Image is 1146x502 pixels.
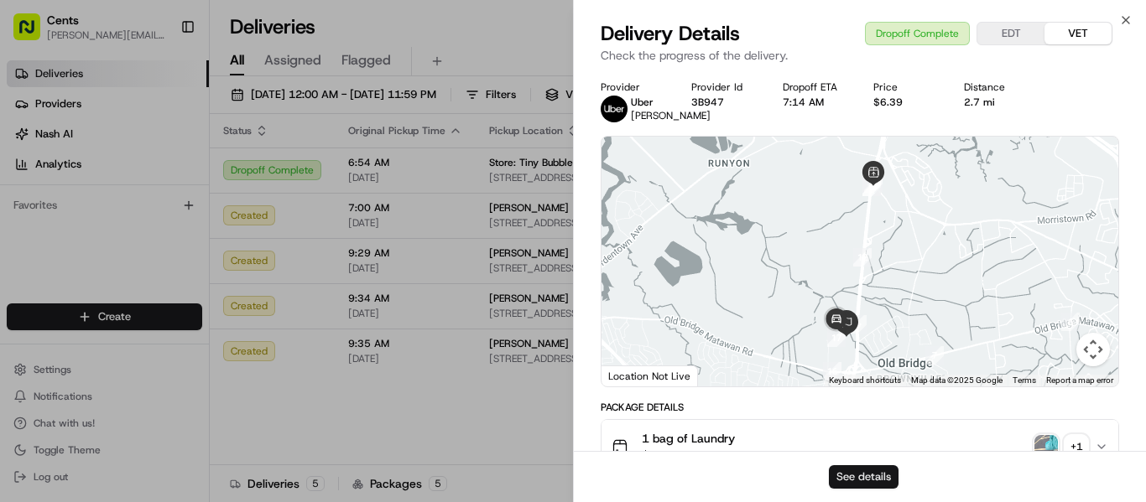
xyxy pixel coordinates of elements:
button: See details [829,465,899,489]
div: Past conversations [17,218,107,231]
input: Clear [44,108,277,126]
p: Welcome 👋 [17,67,305,94]
img: Asif Zaman Khan [17,289,44,316]
span: Delivery Details [601,20,740,47]
div: Provider [601,80,664,94]
button: Keyboard shortcuts [829,375,901,386]
span: [PERSON_NAME] [52,260,136,273]
span: Uber [631,96,654,109]
span: [PERSON_NAME] [52,305,136,318]
div: Price [873,80,937,94]
a: Open this area in Google Maps (opens a new window) [606,365,661,386]
img: Nash [17,17,50,50]
div: Location Not Live [602,365,698,386]
button: Start new chat [285,165,305,185]
div: Distance [964,80,1028,94]
a: Report a map error [1046,375,1113,385]
span: [DATE] [148,260,183,273]
button: See all [260,215,305,235]
button: EDT [977,23,1044,44]
span: 1 bag of Laundry [642,430,735,447]
img: 1736555255976-a54dd68f-1ca7-489b-9aae-adbdc363a1c4 [17,160,47,190]
div: 2.7 mi [964,96,1028,109]
span: Pylon [167,378,203,391]
img: 8571987876998_91fb9ceb93ad5c398215_72.jpg [35,160,65,190]
div: Package Details [601,401,1119,414]
div: 16 [823,362,841,380]
img: Google [606,365,661,386]
img: Masood Aslam [17,244,44,271]
img: photo_proof_of_pickup image [1034,435,1058,458]
a: 💻API Documentation [135,368,276,398]
span: Map data ©2025 Google [911,375,1003,385]
span: $200.00 [642,447,735,463]
button: Map camera controls [1076,333,1110,366]
div: Provider Id [691,80,755,94]
span: • [139,305,145,318]
div: + 1 [1065,435,1088,458]
div: Dropoff ETA [783,80,846,94]
div: 17 [827,329,846,347]
div: 10 [862,178,881,196]
div: 7:14 AM [783,96,846,109]
span: • [139,260,145,273]
button: VET [1044,23,1112,44]
span: [PERSON_NAME] [631,109,711,122]
a: Powered byPylon [118,377,203,391]
span: [DATE] [148,305,183,318]
a: 📗Knowledge Base [10,368,135,398]
div: 6 [1061,313,1080,331]
div: Start new chat [76,160,275,177]
div: 7 [925,346,944,365]
button: 3B947 [691,96,724,109]
div: We're available if you need us! [76,177,231,190]
div: 12 [853,248,872,267]
button: photo_proof_of_pickup image+1 [1034,435,1088,458]
p: Check the progress of the delivery. [601,47,1119,64]
button: 1 bag of Laundry$200.00photo_proof_of_pickup image+1 [602,420,1118,474]
div: $6.39 [873,96,937,109]
a: Terms [1013,375,1036,385]
img: 1736555255976-a54dd68f-1ca7-489b-9aae-adbdc363a1c4 [34,306,47,319]
img: uber-new-logo.jpeg [601,96,628,122]
img: 1736555255976-a54dd68f-1ca7-489b-9aae-adbdc363a1c4 [34,261,47,274]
